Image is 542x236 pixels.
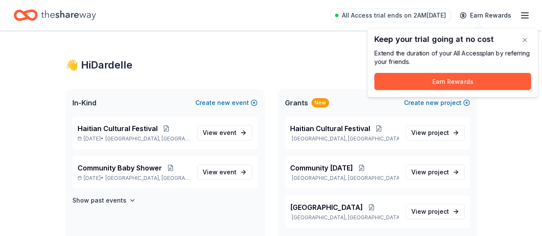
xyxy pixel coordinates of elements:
[195,98,258,108] button: Createnewevent
[72,195,136,206] button: Show past events
[219,168,237,176] span: event
[330,9,451,22] a: All Access trial ends on 2AM[DATE]
[78,163,162,173] span: Community Baby Shower
[197,164,252,180] a: View event
[290,163,353,173] span: Community [DATE]
[290,123,370,134] span: Haitian Cultural Festival
[14,5,96,25] a: Home
[374,73,531,90] button: Earn Rewards
[311,98,329,108] div: New
[406,125,465,140] a: View project
[428,129,449,136] span: project
[105,135,190,142] span: [GEOGRAPHIC_DATA], [GEOGRAPHIC_DATA]
[219,129,237,136] span: event
[285,98,308,108] span: Grants
[411,128,449,138] span: View
[203,167,237,177] span: View
[290,202,363,212] span: [GEOGRAPHIC_DATA]
[78,123,158,134] span: Haitian Cultural Festival
[374,35,531,44] div: Keep your trial going at no cost
[374,49,531,66] div: Extend the duration of your All Access plan by referring your friends.
[290,175,399,182] p: [GEOGRAPHIC_DATA], [GEOGRAPHIC_DATA]
[78,175,190,182] p: [DATE] •
[66,58,477,72] div: 👋 Hi Dardelle
[197,125,252,140] a: View event
[105,175,190,182] span: [GEOGRAPHIC_DATA], [GEOGRAPHIC_DATA]
[406,204,465,219] a: View project
[203,128,237,138] span: View
[217,98,230,108] span: new
[428,208,449,215] span: project
[290,214,399,221] p: [GEOGRAPHIC_DATA], [GEOGRAPHIC_DATA]
[72,98,96,108] span: In-Kind
[411,206,449,217] span: View
[455,8,516,23] a: Earn Rewards
[426,98,439,108] span: new
[342,10,446,21] span: All Access trial ends on 2AM[DATE]
[404,98,470,108] button: Createnewproject
[78,135,190,142] p: [DATE] •
[411,167,449,177] span: View
[72,195,126,206] h4: Show past events
[290,135,399,142] p: [GEOGRAPHIC_DATA], [GEOGRAPHIC_DATA]
[406,164,465,180] a: View project
[428,168,449,176] span: project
